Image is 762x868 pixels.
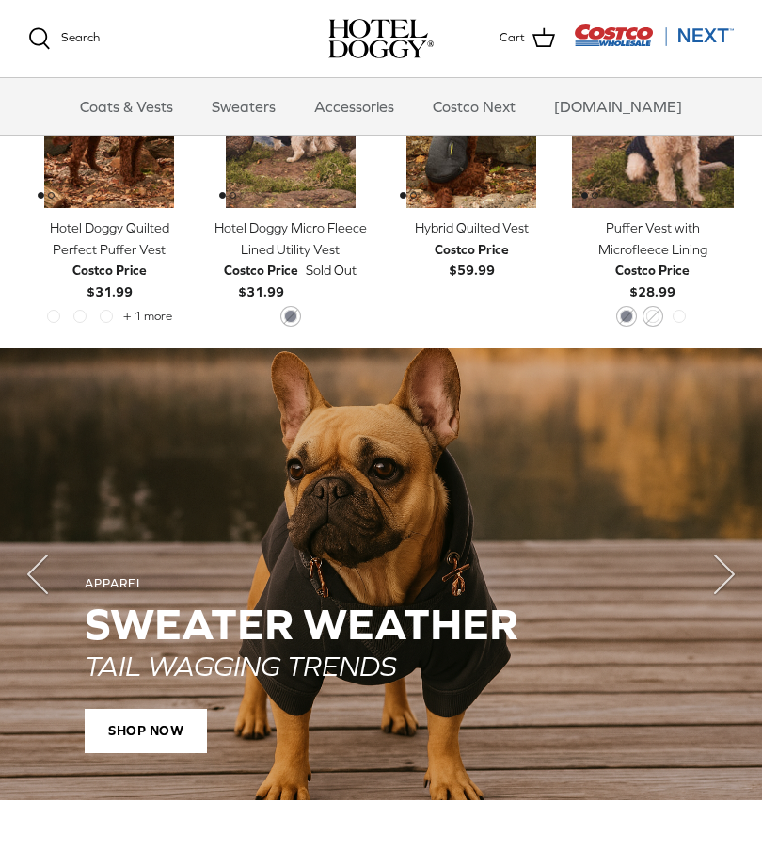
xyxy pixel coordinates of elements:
a: Accessories [297,78,411,135]
a: Hotel Doggy Quilted Perfect Puffer Vest Costco Price$31.99 [28,217,191,302]
a: hoteldoggy.com hoteldoggycom [328,19,434,58]
span: Cart [500,28,525,48]
b: $31.99 [72,260,147,298]
span: + 1 more [123,310,172,323]
a: Sweaters [195,78,293,135]
div: Hybrid Quilted Vest [390,217,553,238]
h2: SWEATER WEATHER [85,600,677,649]
a: Cart [500,26,555,51]
a: Hotel Doggy Micro Fleece Lined Utility Vest Costco Price$31.99 Sold Out [210,217,373,302]
div: Costco Price [72,260,147,281]
a: Search [28,27,100,50]
div: Costco Price [224,260,298,281]
div: Hotel Doggy Micro Fleece Lined Utility Vest [210,217,373,260]
a: Hybrid Quilted Vest Costco Price$59.99 [390,217,553,281]
a: [DOMAIN_NAME] [537,78,699,135]
div: Puffer Vest with Microfleece Lining [572,217,735,260]
span: Sold Out [306,260,357,281]
div: Costco Price [615,260,690,281]
a: Puffer Vest with Microfleece Lining Costco Price$28.99 [572,217,735,302]
b: $59.99 [435,239,509,278]
div: Costco Price [435,239,509,260]
img: Costco Next [574,24,734,47]
span: SHOP NOW [85,709,207,754]
div: APPAREL [85,576,677,592]
span: Search [61,30,100,44]
div: Hotel Doggy Quilted Perfect Puffer Vest [28,217,191,260]
a: Visit Costco Next [574,36,734,50]
img: hoteldoggycom [328,19,434,58]
em: TAIL WAGGING TRENDS [85,650,396,682]
b: $28.99 [615,260,690,298]
a: Costco Next [416,78,532,135]
a: Coats & Vests [63,78,190,135]
b: $31.99 [224,260,298,298]
button: Next [687,537,762,612]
